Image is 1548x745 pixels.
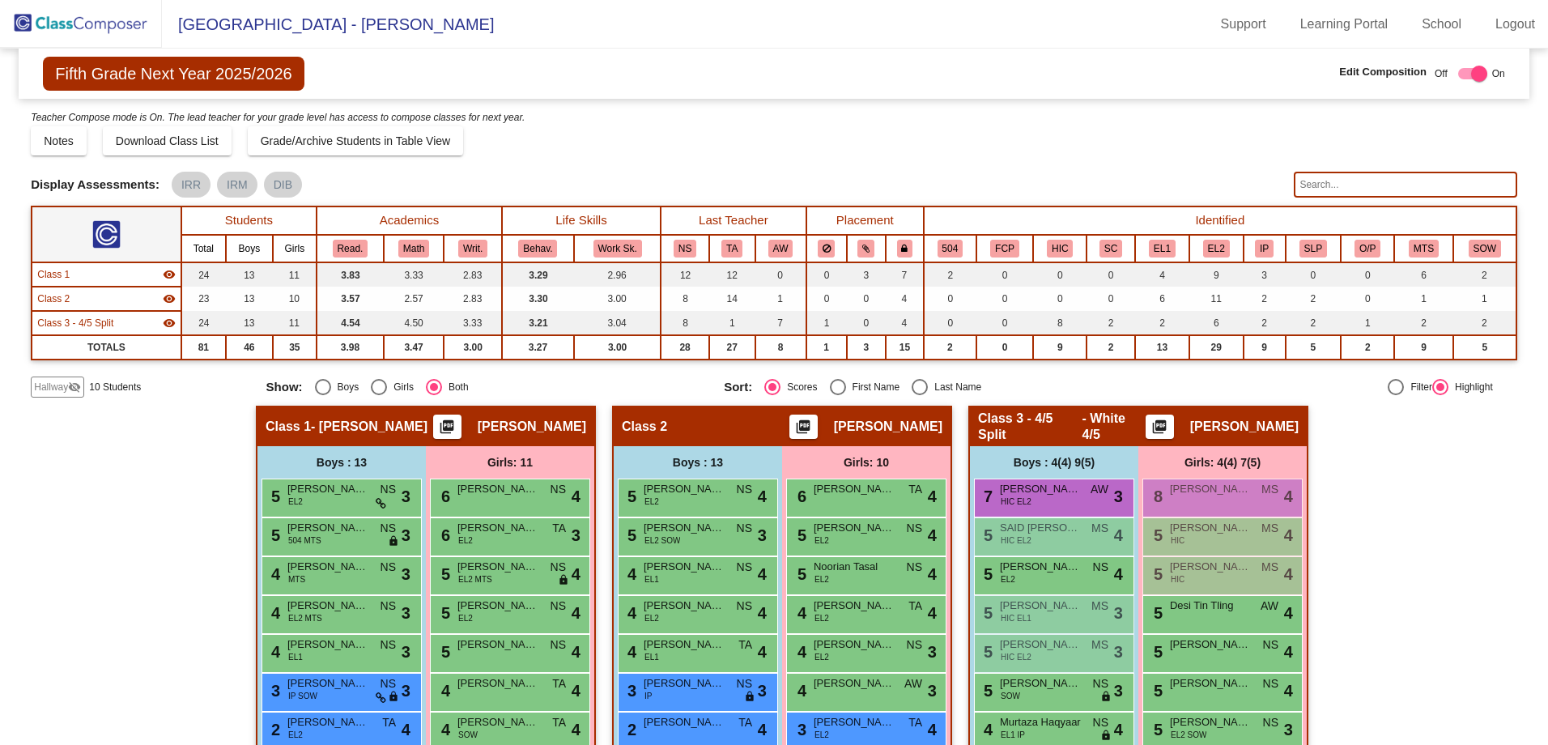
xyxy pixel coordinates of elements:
[402,562,410,586] span: 3
[1244,335,1286,360] td: 9
[163,292,176,305] mat-icon: visibility
[181,262,227,287] td: 24
[1286,287,1342,311] td: 2
[1171,573,1184,585] span: HIC
[780,380,817,394] div: Scores
[1203,240,1230,258] button: EL2
[574,262,661,287] td: 2.96
[924,287,976,311] td: 0
[267,526,280,544] span: 5
[593,240,642,258] button: Work Sk.
[724,380,752,394] span: Sort:
[32,311,181,335] td: Ashley White - White 4/5
[287,481,368,497] span: [PERSON_NAME]
[273,287,317,311] td: 10
[1170,481,1251,497] span: [PERSON_NAME]
[1244,235,1286,262] th: Individualized Education Plan
[572,562,580,586] span: 4
[1286,335,1342,360] td: 5
[1284,523,1293,547] span: 4
[37,267,70,282] span: Class 1
[1033,335,1087,360] td: 9
[1261,520,1278,537] span: MS
[32,335,181,360] td: TOTALS
[317,311,384,335] td: 4.54
[266,379,712,395] mat-radio-group: Select an option
[384,311,444,335] td: 4.50
[886,262,924,287] td: 7
[806,287,847,311] td: 0
[924,311,976,335] td: 0
[1453,311,1516,335] td: 2
[402,484,410,509] span: 3
[907,559,922,576] span: NS
[1170,559,1251,575] span: [PERSON_NAME]
[181,335,227,360] td: 81
[938,240,963,258] button: 504
[317,206,502,235] th: Academics
[924,206,1516,235] th: Identified
[1087,335,1135,360] td: 2
[886,287,924,311] td: 4
[502,311,574,335] td: 3.21
[661,206,806,235] th: Last Teacher
[1135,287,1189,311] td: 6
[644,573,659,585] span: EL1
[814,520,895,536] span: [PERSON_NAME]
[755,335,806,360] td: 8
[1033,287,1087,311] td: 0
[814,481,895,497] span: [PERSON_NAME]
[1087,262,1135,287] td: 0
[1394,235,1453,262] th: On MTSS List
[1000,559,1081,575] span: [PERSON_NAME]
[928,380,981,394] div: Last Name
[1047,240,1073,258] button: HIC
[1286,311,1342,335] td: 2
[709,311,755,335] td: 1
[181,206,317,235] th: Students
[287,520,368,536] span: [PERSON_NAME]
[458,573,492,585] span: EL2 MTS
[758,562,767,586] span: 4
[437,487,450,505] span: 6
[755,311,806,335] td: 7
[644,481,725,497] span: [PERSON_NAME]
[273,335,317,360] td: 35
[1135,335,1189,360] td: 13
[847,235,886,262] th: Keep with students
[644,520,725,536] span: [PERSON_NAME]
[806,262,847,287] td: 0
[789,415,818,439] button: Print Students Details
[32,262,181,287] td: Katey Walz - Walz
[709,287,755,311] td: 14
[1001,496,1031,508] span: HIC EL2
[264,172,302,198] mat-chip: DIB
[437,526,450,544] span: 6
[1001,573,1015,585] span: EL2
[721,240,742,258] button: TA
[317,335,384,360] td: 3.98
[273,311,317,335] td: 11
[103,126,232,155] button: Download Class List
[1114,484,1123,509] span: 3
[846,380,900,394] div: First Name
[1341,235,1394,262] th: Receives OT or PT Services
[68,381,81,394] mat-icon: visibility_off
[257,446,426,479] div: Boys : 13
[782,446,950,479] div: Girls: 10
[44,134,74,147] span: Notes
[1189,335,1244,360] td: 29
[1287,11,1401,37] a: Learning Portal
[814,534,829,547] span: EL2
[502,262,574,287] td: 3.29
[924,235,976,262] th: 504 Plan
[181,287,227,311] td: 23
[217,172,257,198] mat-chip: IRM
[1284,484,1293,509] span: 4
[1091,520,1108,537] span: MS
[623,565,636,583] span: 4
[709,335,755,360] td: 27
[661,235,709,262] th: Navjeet Sangha
[908,481,922,498] span: TA
[847,262,886,287] td: 3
